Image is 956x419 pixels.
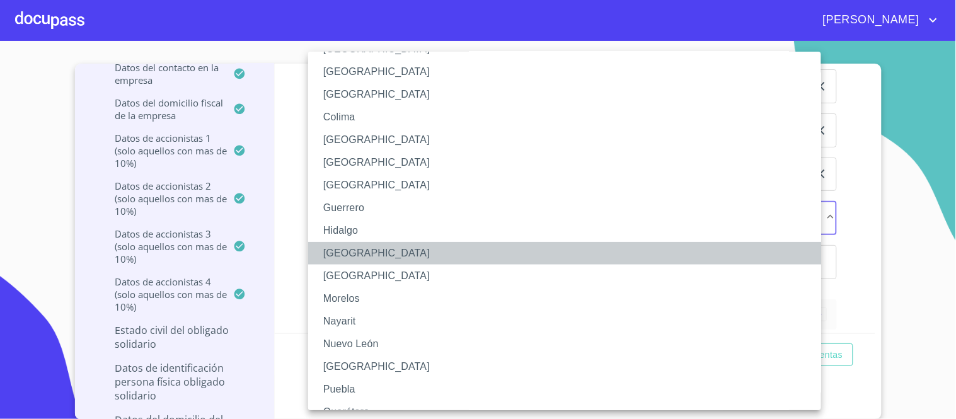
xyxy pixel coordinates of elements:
[308,242,832,265] li: [GEOGRAPHIC_DATA]
[308,129,832,151] li: [GEOGRAPHIC_DATA]
[308,197,832,219] li: Guerrero
[308,106,832,129] li: Colima
[308,355,832,378] li: [GEOGRAPHIC_DATA]
[308,151,832,174] li: [GEOGRAPHIC_DATA]
[308,83,832,106] li: [GEOGRAPHIC_DATA]
[308,174,832,197] li: [GEOGRAPHIC_DATA]
[308,60,832,83] li: [GEOGRAPHIC_DATA]
[308,378,832,401] li: Puebla
[308,287,832,310] li: Morelos
[308,219,832,242] li: Hidalgo
[308,265,832,287] li: [GEOGRAPHIC_DATA]
[308,333,832,355] li: Nuevo León
[308,310,832,333] li: Nayarit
